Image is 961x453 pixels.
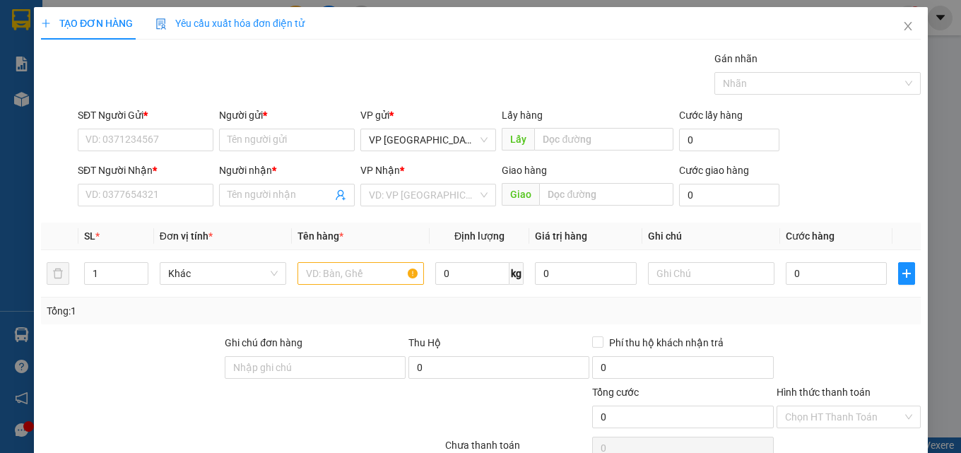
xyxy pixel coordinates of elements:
[642,223,780,250] th: Ghi chú
[592,387,639,398] span: Tổng cước
[509,262,524,285] span: kg
[297,230,343,242] span: Tên hàng
[898,262,914,285] button: plus
[776,387,870,398] label: Hình thức thanh toán
[534,128,673,151] input: Dọc đường
[155,18,167,30] img: icon
[98,95,107,105] span: environment
[155,18,305,29] span: Yêu cầu xuất hóa đơn điện tử
[369,129,488,151] span: VP Nha Trang xe Limousine
[78,107,213,123] div: SĐT Người Gửi
[678,184,779,206] input: Cước giao hàng
[225,337,302,348] label: Ghi chú đơn hàng
[786,230,835,242] span: Cước hàng
[219,107,355,123] div: Người gửi
[902,20,913,32] span: close
[167,263,277,284] span: Khác
[888,7,927,47] button: Close
[84,230,95,242] span: SL
[899,268,914,279] span: plus
[678,129,779,151] input: Cước lấy hàng
[648,262,774,285] input: Ghi Chú
[360,165,400,176] span: VP Nhận
[219,163,355,178] div: Người nhận
[454,230,505,242] span: Định lượng
[502,165,547,176] span: Giao hàng
[7,76,98,123] li: VP VP [GEOGRAPHIC_DATA] xe Limousine
[7,7,205,60] li: Cúc Tùng Limousine
[335,189,346,201] span: user-add
[47,303,372,319] div: Tổng: 1
[98,76,188,92] li: VP BX Tuy Hoà
[714,53,757,64] label: Gán nhãn
[47,262,69,285] button: delete
[603,335,729,351] span: Phí thu hộ khách nhận trả
[539,183,673,206] input: Dọc đường
[159,230,212,242] span: Đơn vị tính
[408,337,441,348] span: Thu Hộ
[41,18,51,28] span: plus
[678,165,748,176] label: Cước giao hàng
[41,18,133,29] span: TẠO ĐƠN HÀNG
[535,262,637,285] input: 0
[297,262,423,285] input: VD: Bàn, Ghế
[78,163,213,178] div: SĐT Người Nhận
[225,356,406,379] input: Ghi chú đơn hàng
[360,107,496,123] div: VP gửi
[502,110,543,121] span: Lấy hàng
[502,128,534,151] span: Lấy
[678,110,742,121] label: Cước lấy hàng
[502,183,539,206] span: Giao
[535,230,587,242] span: Giá trị hàng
